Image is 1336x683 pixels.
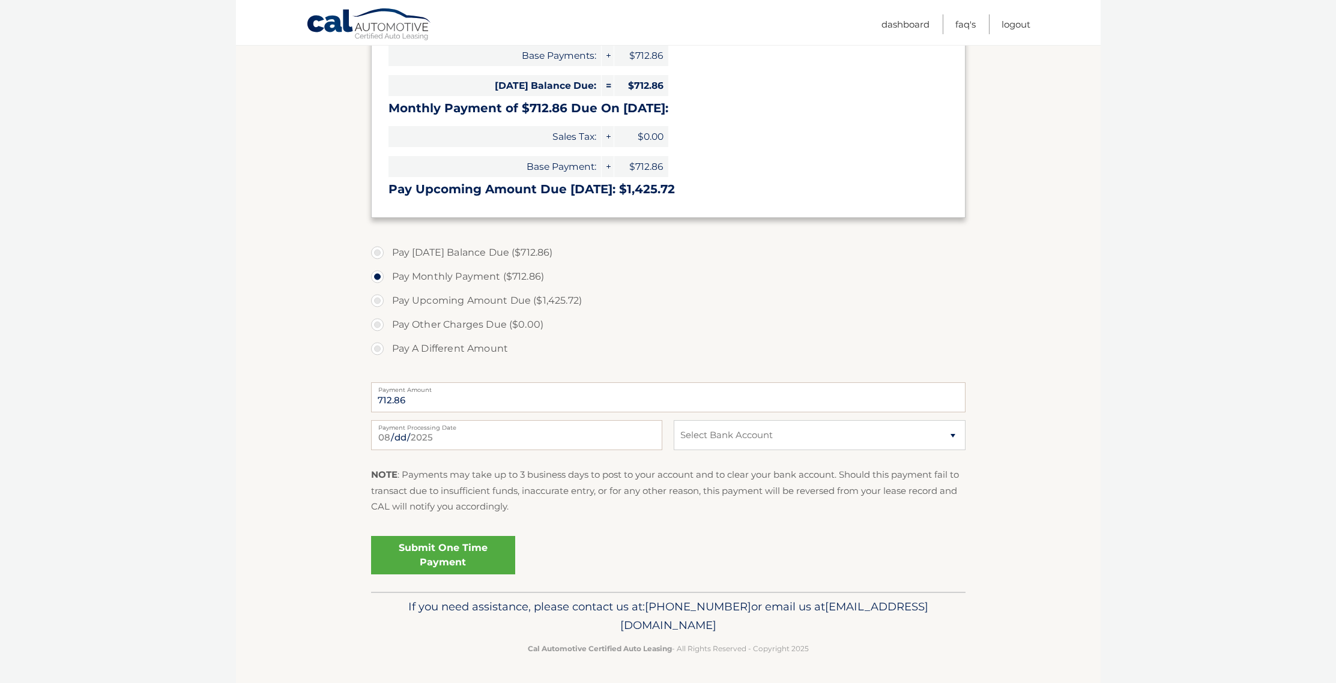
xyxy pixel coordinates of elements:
[614,45,668,66] span: $712.86
[528,644,672,653] strong: Cal Automotive Certified Auto Leasing
[371,467,966,514] p: : Payments may take up to 3 business days to post to your account and to clear your bank account....
[602,126,614,147] span: +
[881,14,929,34] a: Dashboard
[388,101,948,116] h3: Monthly Payment of $712.86 Due On [DATE]:
[602,75,614,96] span: =
[645,600,751,613] span: [PHONE_NUMBER]
[371,536,515,574] a: Submit One Time Payment
[371,420,662,450] input: Payment Date
[371,382,966,412] input: Payment Amount
[614,156,668,177] span: $712.86
[371,382,966,392] label: Payment Amount
[614,75,668,96] span: $712.86
[371,337,966,361] label: Pay A Different Amount
[371,289,966,313] label: Pay Upcoming Amount Due ($1,425.72)
[371,469,397,480] strong: NOTE
[388,75,601,96] span: [DATE] Balance Due:
[371,265,966,289] label: Pay Monthly Payment ($712.86)
[614,126,668,147] span: $0.00
[371,313,966,337] label: Pay Other Charges Due ($0.00)
[371,241,966,265] label: Pay [DATE] Balance Due ($712.86)
[602,156,614,177] span: +
[602,45,614,66] span: +
[388,126,601,147] span: Sales Tax:
[379,642,958,655] p: - All Rights Reserved - Copyright 2025
[379,597,958,636] p: If you need assistance, please contact us at: or email us at
[388,156,601,177] span: Base Payment:
[388,182,948,197] h3: Pay Upcoming Amount Due [DATE]: $1,425.72
[955,14,976,34] a: FAQ's
[388,45,601,66] span: Base Payments:
[306,8,432,43] a: Cal Automotive
[1002,14,1030,34] a: Logout
[371,420,662,430] label: Payment Processing Date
